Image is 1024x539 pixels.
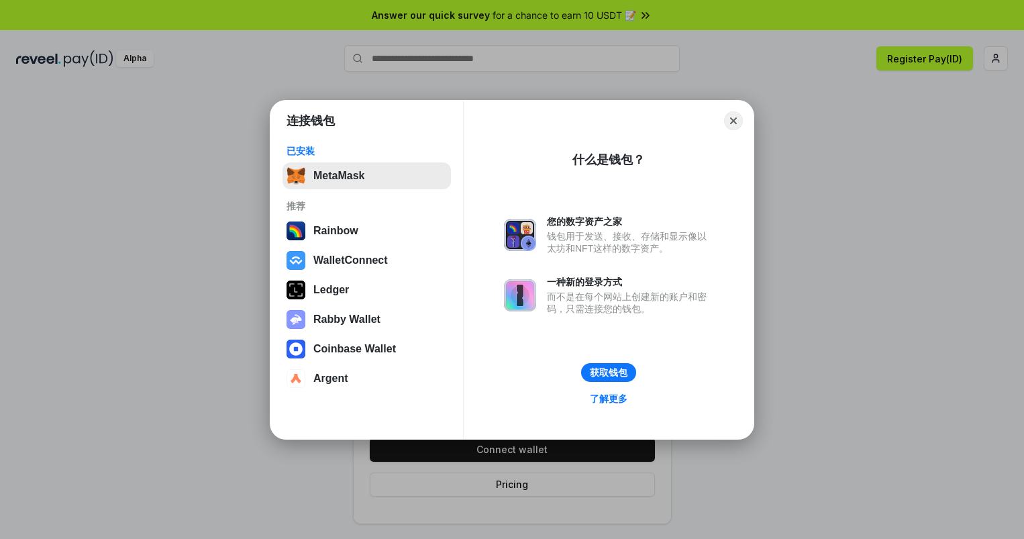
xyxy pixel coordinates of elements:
a: 了解更多 [582,390,635,407]
img: svg+xml,%3Csvg%20xmlns%3D%22http%3A%2F%2Fwww.w3.org%2F2000%2Fsvg%22%20fill%3D%22none%22%20viewBox... [287,310,305,329]
button: 获取钱包 [581,363,636,382]
div: Ledger [313,284,349,296]
div: MetaMask [313,170,364,182]
h1: 连接钱包 [287,113,335,129]
button: Coinbase Wallet [283,336,451,362]
div: 您的数字资产之家 [547,215,713,228]
img: svg+xml,%3Csvg%20width%3D%2228%22%20height%3D%2228%22%20viewBox%3D%220%200%2028%2028%22%20fill%3D... [287,369,305,388]
div: Rainbow [313,225,358,237]
div: 了解更多 [590,393,627,405]
div: 钱包用于发送、接收、存储和显示像以太坊和NFT这样的数字资产。 [547,230,713,254]
button: Close [724,111,743,130]
img: svg+xml,%3Csvg%20width%3D%2228%22%20height%3D%2228%22%20viewBox%3D%220%200%2028%2028%22%20fill%3D... [287,251,305,270]
img: svg+xml,%3Csvg%20xmlns%3D%22http%3A%2F%2Fwww.w3.org%2F2000%2Fsvg%22%20fill%3D%22none%22%20viewBox... [504,279,536,311]
div: 一种新的登录方式 [547,276,713,288]
div: WalletConnect [313,254,388,266]
div: 什么是钱包？ [572,152,645,168]
img: svg+xml,%3Csvg%20xmlns%3D%22http%3A%2F%2Fwww.w3.org%2F2000%2Fsvg%22%20fill%3D%22none%22%20viewBox... [504,219,536,251]
div: 已安装 [287,145,447,157]
div: 而不是在每个网站上创建新的账户和密码，只需连接您的钱包。 [547,291,713,315]
button: Argent [283,365,451,392]
button: MetaMask [283,162,451,189]
img: svg+xml,%3Csvg%20width%3D%2228%22%20height%3D%2228%22%20viewBox%3D%220%200%2028%2028%22%20fill%3D... [287,340,305,358]
button: WalletConnect [283,247,451,274]
img: svg+xml,%3Csvg%20xmlns%3D%22http%3A%2F%2Fwww.w3.org%2F2000%2Fsvg%22%20width%3D%2228%22%20height%3... [287,281,305,299]
div: Argent [313,373,348,385]
button: Rainbow [283,217,451,244]
img: svg+xml,%3Csvg%20width%3D%22120%22%20height%3D%22120%22%20viewBox%3D%220%200%20120%20120%22%20fil... [287,222,305,240]
div: 推荐 [287,200,447,212]
div: 获取钱包 [590,366,627,379]
button: Rabby Wallet [283,306,451,333]
img: svg+xml,%3Csvg%20fill%3D%22none%22%20height%3D%2233%22%20viewBox%3D%220%200%2035%2033%22%20width%... [287,166,305,185]
button: Ledger [283,277,451,303]
div: Coinbase Wallet [313,343,396,355]
div: Rabby Wallet [313,313,380,326]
